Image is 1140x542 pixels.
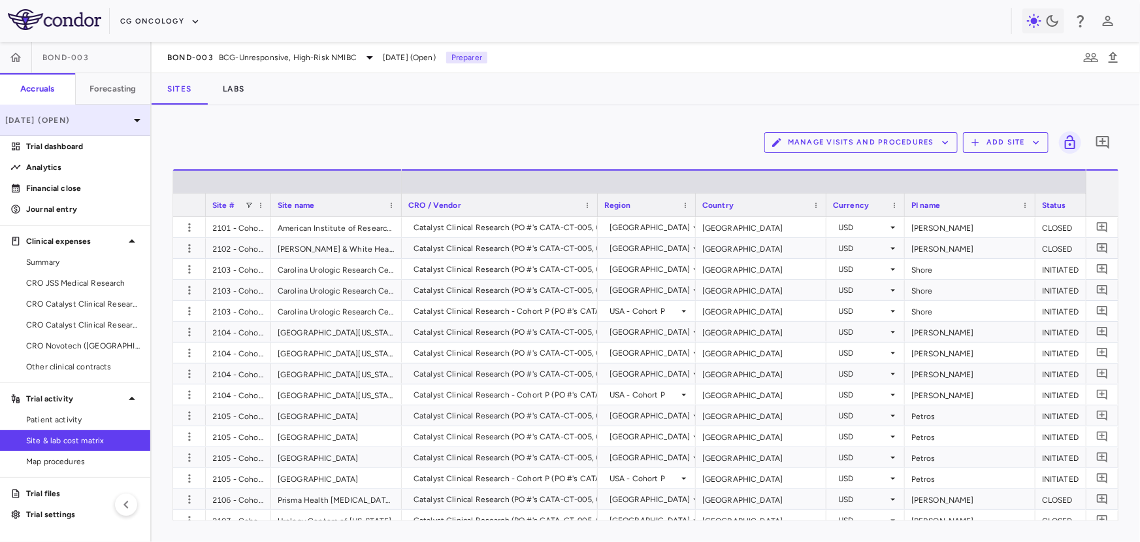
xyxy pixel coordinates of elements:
p: Trial settings [26,509,140,520]
span: BOND-003 [167,52,214,63]
div: INITIATED [1035,301,1133,321]
div: USD [838,447,888,468]
div: 2103 - Cohort C [206,280,271,300]
span: CRO Catalyst Clinical Research [26,298,140,310]
div: Catalyst Clinical Research - Cohort P (PO #'s CATA-CT-10P) [414,468,635,489]
span: BCG-Unresponsive, High-Risk NMIBC [219,52,357,63]
div: Petros [905,447,1035,467]
div: USD [838,426,888,447]
svg: Add comment [1096,263,1109,275]
span: Other clinical contracts [26,361,140,373]
div: [PERSON_NAME] [905,343,1035,363]
div: [PERSON_NAME] [905,384,1035,405]
div: 2104 - Cohort C [206,364,271,384]
div: [GEOGRAPHIC_DATA][US_STATE] IDS MAIN [271,364,402,384]
button: Add comment [1094,239,1111,257]
div: 2101 - Cohort C [206,217,271,237]
div: [GEOGRAPHIC_DATA] [696,343,826,363]
div: CLOSED [1035,238,1133,258]
div: [GEOGRAPHIC_DATA] [696,426,826,447]
button: CG Oncology [120,11,200,32]
div: [GEOGRAPHIC_DATA] [271,468,402,488]
div: USD [838,217,888,238]
div: American Institute of Research - Urology Group of [GEOGRAPHIC_DATA][US_STATE] [271,217,402,237]
div: [GEOGRAPHIC_DATA] [610,280,691,301]
div: [GEOGRAPHIC_DATA] [271,405,402,426]
div: INITIATED [1035,280,1133,300]
div: USD [838,259,888,280]
div: [GEOGRAPHIC_DATA][US_STATE] IDS MAIN [271,322,402,342]
div: USD [838,343,888,364]
h6: Forecasting [90,83,137,95]
span: Patient activity [26,414,140,426]
button: Add comment [1094,260,1111,278]
div: [GEOGRAPHIC_DATA] [610,426,691,447]
div: [GEOGRAPHIC_DATA] [610,217,691,238]
svg: Add comment [1096,514,1109,526]
div: [GEOGRAPHIC_DATA] [610,447,691,468]
div: Petros [905,405,1035,426]
div: Catalyst Clinical Research (PO #'s CATA-CT-005, CATA-CT-004, CATA-CT-005a) [414,238,711,259]
div: Catalyst Clinical Research (PO #'s CATA-CT-005, CATA-CT-004, CATA-CT-005a) [414,489,711,510]
div: [PERSON_NAME] [905,364,1035,384]
svg: Add comment [1096,409,1109,422]
div: Carolina Urologic Research Center [271,259,402,279]
div: [GEOGRAPHIC_DATA] [610,322,691,343]
div: USD [838,384,888,405]
span: CRO Novotech ([GEOGRAPHIC_DATA]) Pty Ltd [26,340,140,352]
p: Financial close [26,182,140,194]
div: INITIATED [1035,405,1133,426]
div: 2105 - Cohort C [206,426,271,447]
div: Carolina Urologic Research Center [271,280,402,300]
span: CRO / Vendor [408,201,461,210]
div: Shore [905,280,1035,300]
div: 2106 - Cohort C [206,489,271,509]
div: [PERSON_NAME] & White Health [271,238,402,258]
div: [GEOGRAPHIC_DATA] [696,238,826,258]
div: [GEOGRAPHIC_DATA] [610,405,691,426]
div: [GEOGRAPHIC_DATA] [610,259,691,280]
p: Trial activity [26,393,124,405]
div: [GEOGRAPHIC_DATA] [271,426,402,447]
div: USA - Cohort P [610,384,679,405]
button: Add comment [1094,407,1111,424]
div: Catalyst Clinical Research (PO #'s CATA-CT-005, CATA-CT-004, CATA-CT-005a) [414,510,711,531]
div: [PERSON_NAME] [905,489,1035,509]
span: Site # [212,201,235,210]
button: Add comment [1094,469,1111,487]
button: Labs [207,73,260,105]
div: USD [838,301,888,322]
button: Sites [152,73,207,105]
span: Site name [278,201,314,210]
div: [GEOGRAPHIC_DATA] [696,384,826,405]
div: Shore [905,301,1035,321]
div: [PERSON_NAME] [905,238,1035,258]
svg: Add comment [1096,493,1109,505]
div: [GEOGRAPHIC_DATA] [610,364,691,384]
button: Add comment [1094,386,1111,403]
div: INITIATED [1035,447,1133,467]
div: 2105 - Cohort C [206,405,271,426]
span: Region [604,201,630,210]
span: Country [702,201,734,210]
svg: Add comment [1096,451,1109,464]
div: Catalyst Clinical Research (PO #'s CATA-CT-005, CATA-CT-004, CATA-CT-005a) [414,259,711,280]
div: 2104 - Cohort C [206,322,271,342]
div: [GEOGRAPHIC_DATA] [696,322,826,342]
div: Petros [905,468,1035,488]
div: [GEOGRAPHIC_DATA] [696,217,826,237]
div: USD [838,489,888,510]
svg: Add comment [1096,305,1109,317]
span: PI name [911,201,940,210]
svg: Add comment [1096,388,1109,401]
svg: Add comment [1096,430,1109,443]
p: Clinical expenses [26,235,124,247]
span: BOND-003 [42,52,89,63]
div: 2104 - Cohort C [206,343,271,363]
p: Preparer [446,52,487,63]
svg: Add comment [1096,284,1109,296]
button: Add comment [1094,323,1111,341]
svg: Add comment [1096,347,1109,359]
span: CRO Catalyst Clinical Research - Cohort P [26,319,140,331]
div: 2105 - Cohort C [206,447,271,467]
